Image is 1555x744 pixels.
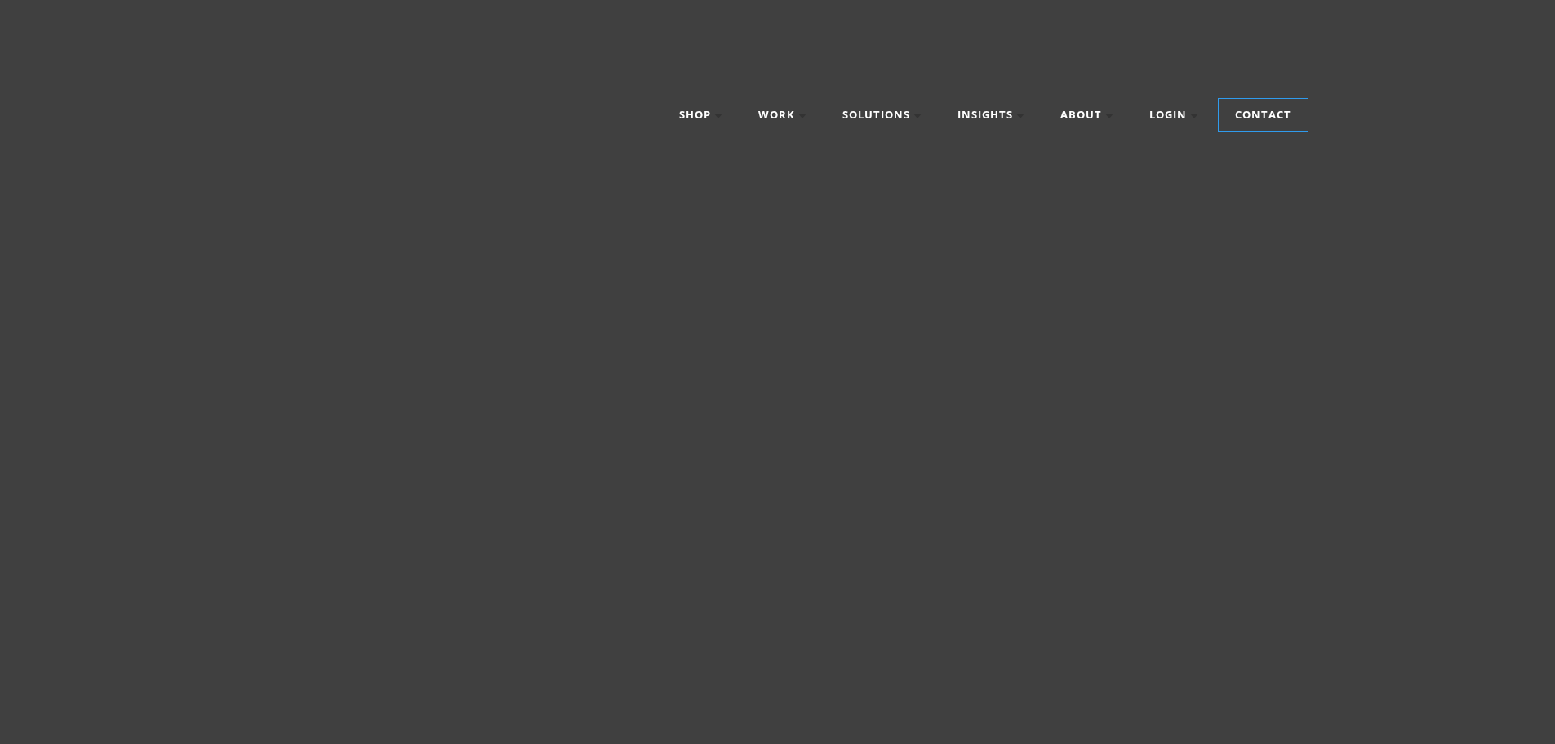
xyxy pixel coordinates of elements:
[1133,99,1215,131] a: Login
[742,99,823,131] a: Work
[1044,99,1130,131] a: About
[941,99,1041,131] a: Insights
[663,99,739,131] a: Shop
[1219,99,1308,131] a: Contact
[826,99,938,131] a: Solutions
